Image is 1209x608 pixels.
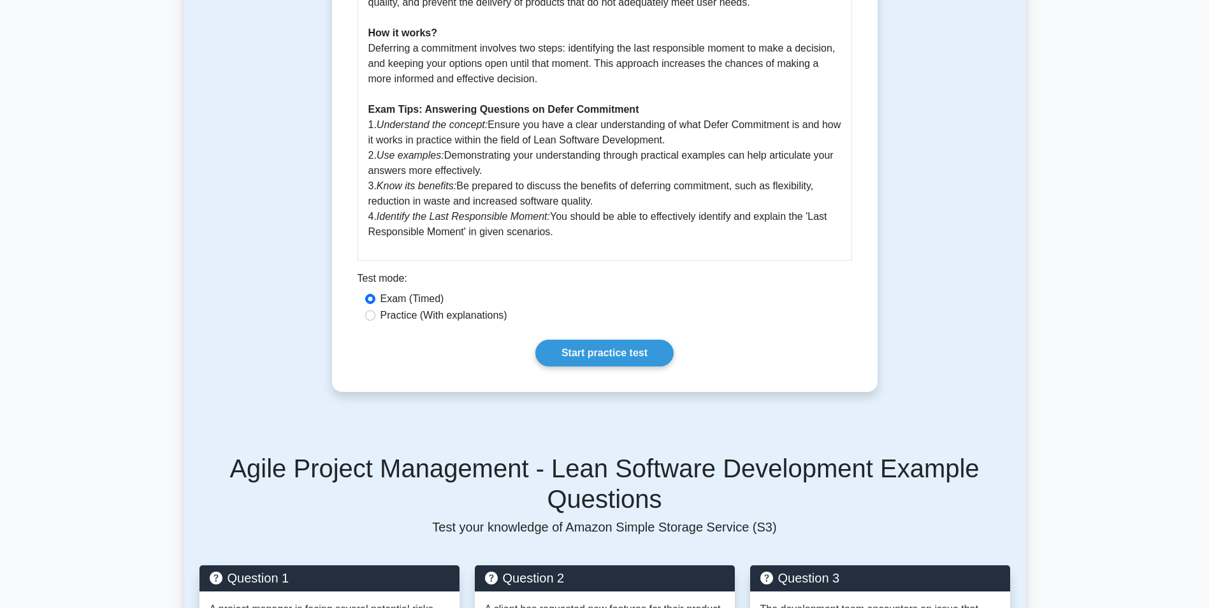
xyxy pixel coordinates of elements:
[485,570,725,586] h5: Question 2
[358,271,852,291] div: Test mode:
[380,291,444,307] label: Exam (Timed)
[368,104,639,115] b: Exam Tips: Answering Questions on Defer Commitment
[380,308,507,323] label: Practice (With explanations)
[199,519,1010,535] p: Test your knowledge of Amazon Simple Storage Service (S3)
[377,150,444,161] i: Use examples:
[368,27,437,38] b: How it works?
[760,570,1000,586] h5: Question 3
[377,119,488,130] i: Understand the concept:
[199,453,1010,514] h5: Agile Project Management - Lean Software Development Example Questions
[377,180,456,191] i: Know its benefits:
[377,211,550,222] i: Identify the Last Responsible Moment:
[535,340,674,366] a: Start practice test
[210,570,449,586] h5: Question 1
